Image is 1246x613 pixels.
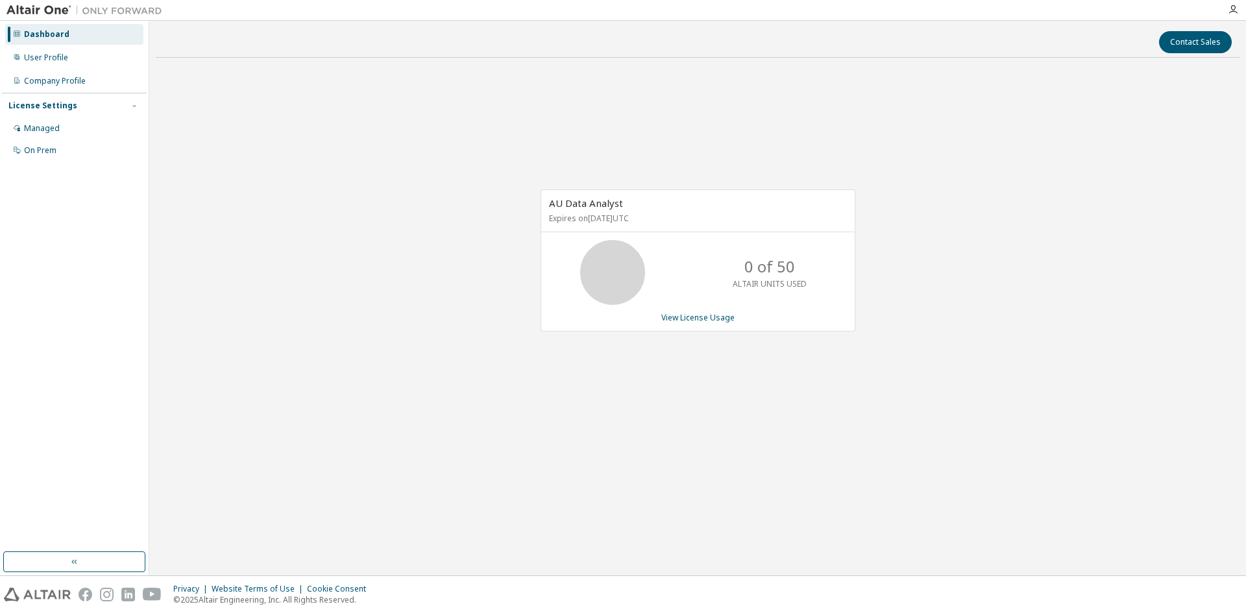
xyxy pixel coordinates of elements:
[100,588,114,601] img: instagram.svg
[24,76,86,86] div: Company Profile
[549,197,623,210] span: AU Data Analyst
[4,588,71,601] img: altair_logo.svg
[121,588,135,601] img: linkedin.svg
[24,123,60,134] div: Managed
[24,53,68,63] div: User Profile
[24,145,56,156] div: On Prem
[733,278,807,289] p: ALTAIR UNITS USED
[6,4,169,17] img: Altair One
[744,256,795,278] p: 0 of 50
[212,584,307,594] div: Website Terms of Use
[24,29,69,40] div: Dashboard
[8,101,77,111] div: License Settings
[1159,31,1232,53] button: Contact Sales
[143,588,162,601] img: youtube.svg
[173,584,212,594] div: Privacy
[307,584,374,594] div: Cookie Consent
[549,213,844,224] p: Expires on [DATE] UTC
[79,588,92,601] img: facebook.svg
[173,594,374,605] p: © 2025 Altair Engineering, Inc. All Rights Reserved.
[661,312,735,323] a: View License Usage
